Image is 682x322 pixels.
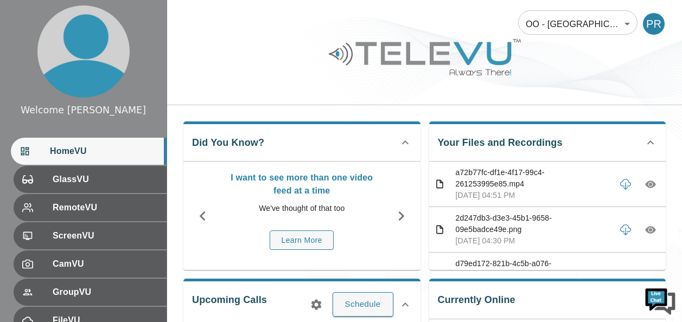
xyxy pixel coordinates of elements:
[456,235,610,247] p: [DATE] 04:30 PM
[227,171,377,197] p: I want to see more than one video feed at a time
[53,173,158,186] span: GlassVU
[14,222,167,249] div: ScreenVU
[270,230,334,250] button: Learn More
[14,166,167,193] div: GlassVU
[53,257,158,271] span: CamVU
[456,167,610,190] p: a72b77fc-df1e-4f17-99c4-261253995e85.mp4
[227,203,377,214] p: We've thought of that too
[37,5,130,98] img: profile.png
[11,138,167,165] div: HomeVU
[456,258,610,281] p: d79ed172-821b-4c5b-a076-afaddba7cdf9.png
[53,201,158,214] span: RemoteVU
[50,145,158,158] span: HomeVU
[14,250,167,278] div: CamVU
[644,284,677,317] img: Chat Widget
[643,13,665,35] div: PR
[53,286,158,299] span: GroupVU
[327,35,522,80] img: Logo
[21,103,146,117] div: Welcome [PERSON_NAME]
[333,292,393,316] button: Schedule
[456,212,610,235] p: 2d247db3-d3e3-45b1-9658-09e5badce49e.png
[53,229,158,242] span: ScreenVU
[14,194,167,221] div: RemoteVU
[14,279,167,306] div: GroupVU
[518,9,638,39] div: OO - [GEOGRAPHIC_DATA] - [PERSON_NAME]
[456,190,610,201] p: [DATE] 04:51 PM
